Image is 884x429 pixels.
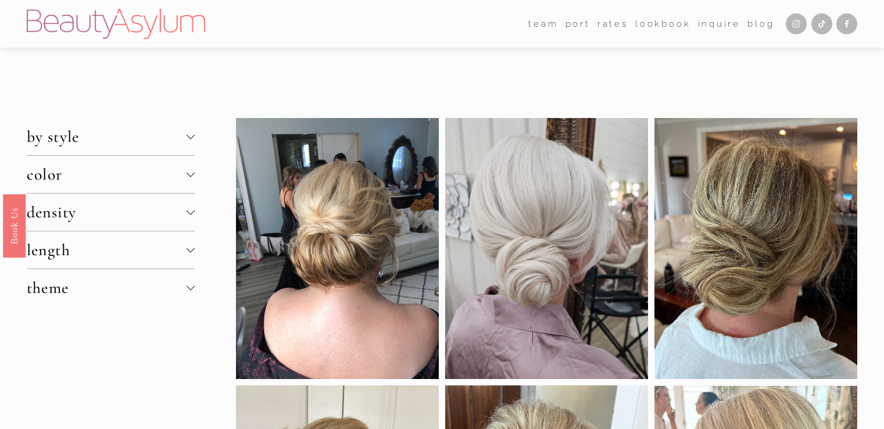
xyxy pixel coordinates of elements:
[3,194,26,258] a: Book Us
[528,15,558,33] a: folder dropdown
[27,118,195,155] button: by style
[27,165,187,184] span: color
[698,15,741,33] a: Inquire
[635,15,690,33] a: Lookbook
[27,278,187,298] span: theme
[27,240,187,260] span: length
[27,231,195,269] button: length
[27,194,195,231] button: density
[27,9,205,39] img: Beauty Asylum | Bridal Hair &amp; Makeup Charlotte &amp; Atlanta
[597,15,628,33] a: Rates
[27,269,195,306] button: theme
[836,13,857,34] a: Facebook
[811,13,832,34] a: TikTok
[786,13,807,34] a: Instagram
[27,127,187,146] span: by style
[27,156,195,193] button: color
[566,15,590,33] a: port
[528,16,558,32] span: team
[27,202,187,222] span: density
[747,15,774,33] a: Blog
